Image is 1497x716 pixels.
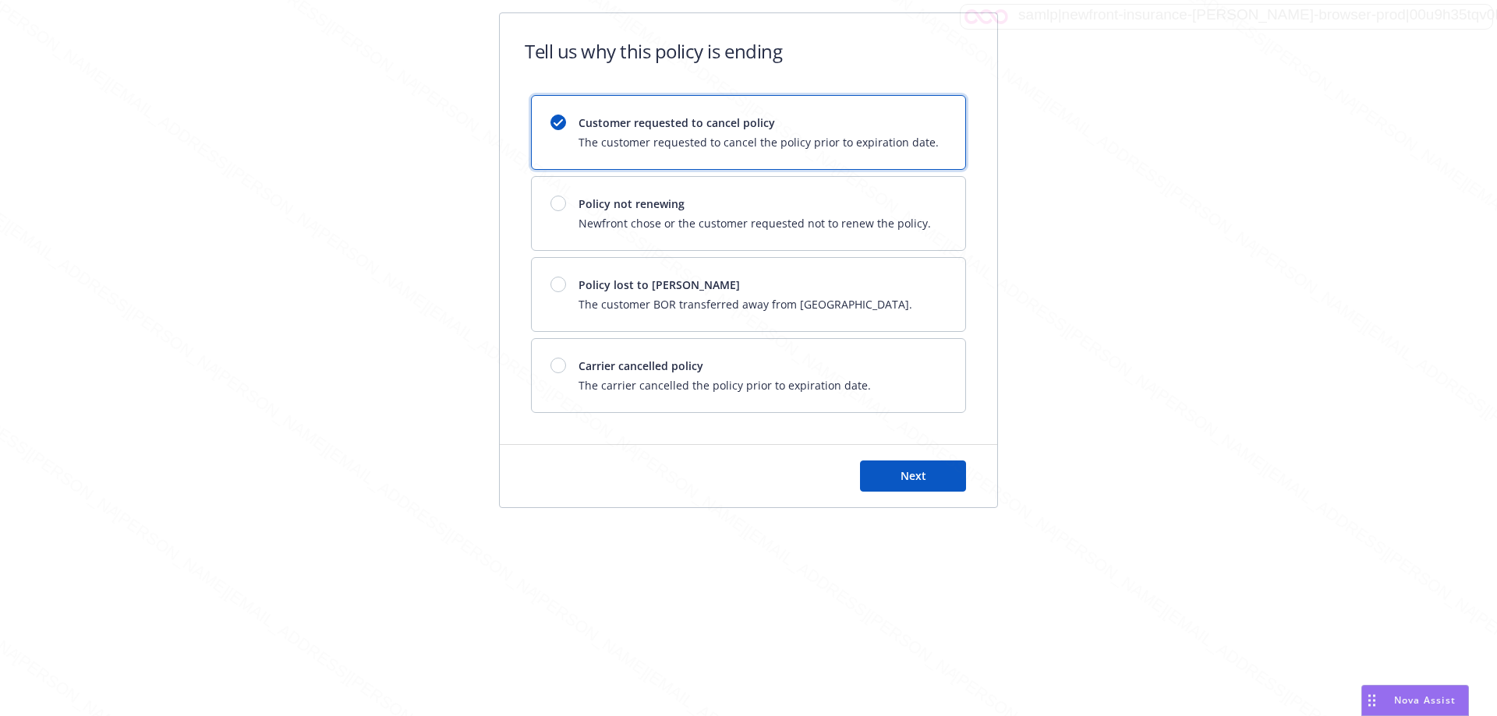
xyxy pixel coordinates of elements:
span: Newfront chose or the customer requested not to renew the policy. [579,215,931,231]
span: Carrier cancelled policy [579,358,871,374]
span: Nova Assist [1394,693,1456,707]
span: Policy lost to [PERSON_NAME] [579,277,912,293]
span: The customer requested to cancel the policy prior to expiration date. [579,134,939,150]
span: Policy not renewing [579,196,931,212]
div: Drag to move [1362,686,1382,715]
span: The carrier cancelled the policy prior to expiration date. [579,377,871,393]
span: The customer BOR transferred away from [GEOGRAPHIC_DATA]. [579,296,912,312]
button: Next [860,460,966,492]
button: Nova Assist [1361,685,1469,716]
span: Next [901,468,926,483]
h1: Tell us why this policy is ending [525,38,782,64]
span: Customer requested to cancel policy [579,115,939,131]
